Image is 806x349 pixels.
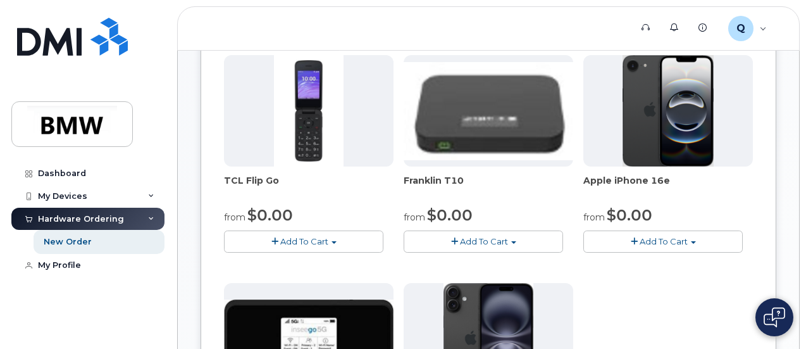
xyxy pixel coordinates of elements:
img: t10.jpg [404,62,573,160]
span: $0.00 [427,206,473,224]
span: $0.00 [247,206,293,224]
button: Add To Cart [583,231,743,253]
span: Add To Cart [280,236,328,246]
span: Q [736,21,745,36]
img: iphone16e.png [623,55,714,167]
button: Add To Cart [404,231,563,253]
small: from [224,212,245,223]
div: QTD7839 [719,16,776,41]
button: Add To Cart [224,231,383,253]
div: Franklin T10 [404,174,573,200]
small: from [583,212,605,223]
img: TCL_FLIP_MODE.jpg [274,55,344,167]
small: from [404,212,425,223]
span: $0.00 [607,206,652,224]
span: Add To Cart [460,236,508,246]
div: TCL Flip Go [224,174,394,200]
img: Open chat [764,307,785,327]
div: Apple iPhone 16e [583,174,753,200]
span: Add To Cart [640,236,688,246]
